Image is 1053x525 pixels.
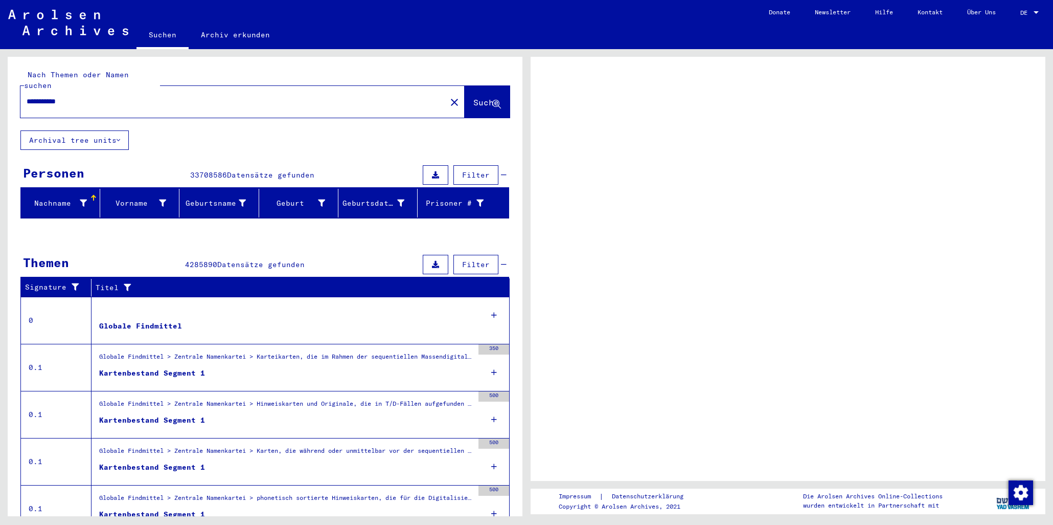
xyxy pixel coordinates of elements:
button: Filter [453,255,498,274]
div: Vorname [104,195,179,211]
span: Datensätze gefunden [227,170,314,180]
div: Signature [25,282,83,293]
button: Archival tree units [20,130,129,150]
a: Datenschutzerklärung [604,491,696,502]
div: 500 [478,439,509,449]
div: Geburtsname [184,198,245,209]
div: Nachname [25,198,87,209]
div: 500 [478,391,509,402]
span: Filter [462,260,490,269]
mat-header-cell: Geburtsdatum [338,189,418,217]
div: Kartenbestand Segment 1 [99,509,205,520]
div: Titel [96,282,489,293]
div: Kartenbestand Segment 1 [99,368,205,379]
p: Die Arolsen Archives Online-Collections [803,492,943,501]
img: Arolsen_neg.svg [8,10,128,35]
div: Globale Findmittel > Zentrale Namenkartei > Karten, die während oder unmittelbar vor der sequenti... [99,446,473,461]
span: Datensätze gefunden [217,260,305,269]
mat-header-cell: Geburt‏ [259,189,338,217]
div: Kartenbestand Segment 1 [99,415,205,426]
div: 500 [478,486,509,496]
div: 350 [478,344,509,355]
div: Geburtsdatum [342,198,404,209]
div: Personen [23,164,84,182]
div: Geburt‏ [263,198,325,209]
div: Globale Findmittel > Zentrale Namenkartei > Karteikarten, die im Rahmen der sequentiellen Massend... [99,352,473,366]
div: Vorname [104,198,166,209]
mat-header-cell: Nachname [21,189,100,217]
button: Suche [465,86,510,118]
mat-header-cell: Geburtsname [179,189,259,217]
div: Globale Findmittel [99,321,182,332]
div: Geburtsname [184,195,258,211]
div: Geburtsdatum [342,195,417,211]
div: Prisoner # [422,198,484,209]
td: 0.1 [21,438,91,485]
div: Globale Findmittel > Zentrale Namenkartei > Hinweiskarten und Originale, die in T/D-Fällen aufgef... [99,399,473,413]
img: yv_logo.png [994,488,1033,514]
a: Archiv erkunden [189,23,282,47]
a: Impressum [559,491,599,502]
mat-header-cell: Vorname [100,189,179,217]
mat-label: Nach Themen oder Namen suchen [24,70,129,90]
div: Prisoner # [422,195,496,211]
img: Zustimmung ändern [1009,480,1033,505]
div: Nachname [25,195,100,211]
td: 0 [21,297,91,344]
mat-icon: close [448,96,461,108]
div: Themen [23,253,69,272]
p: wurden entwickelt in Partnerschaft mit [803,501,943,510]
div: | [559,491,696,502]
td: 0.1 [21,344,91,391]
div: Globale Findmittel > Zentrale Namenkartei > phonetisch sortierte Hinweiskarten, die für die Digit... [99,493,473,508]
button: Filter [453,165,498,185]
p: Copyright © Arolsen Archives, 2021 [559,502,696,511]
span: 4285890 [185,260,217,269]
div: Kartenbestand Segment 1 [99,462,205,473]
div: Titel [96,279,499,296]
span: 33708586 [190,170,227,180]
span: Suche [473,97,499,107]
a: Suchen [136,23,189,49]
div: Zustimmung ändern [1008,480,1033,505]
button: Clear [444,92,465,112]
span: DE [1020,9,1032,16]
div: Geburt‏ [263,195,338,211]
mat-header-cell: Prisoner # [418,189,509,217]
div: Signature [25,279,94,296]
td: 0.1 [21,391,91,438]
span: Filter [462,170,490,180]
